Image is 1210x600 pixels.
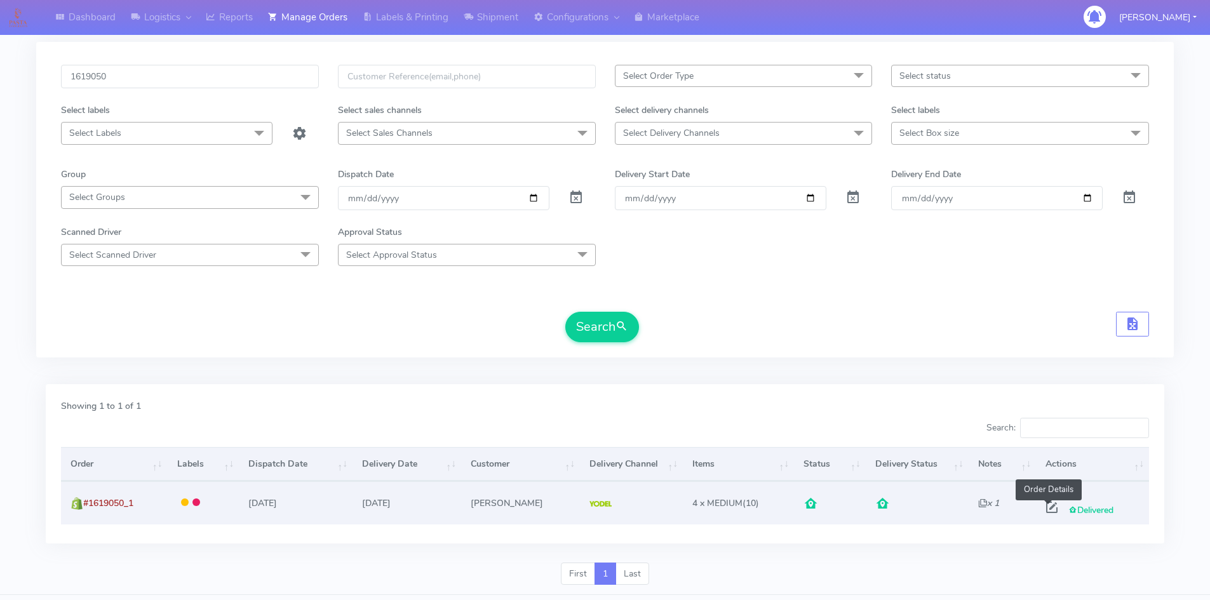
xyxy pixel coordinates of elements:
[986,418,1149,438] label: Search:
[69,249,156,261] span: Select Scanned Driver
[353,481,461,524] td: [DATE]
[615,103,709,117] label: Select delivery channels
[346,127,433,139] span: Select Sales Channels
[353,447,461,481] th: Delivery Date: activate to sort column ascending
[61,65,319,88] input: Order Id
[61,168,86,181] label: Group
[899,127,959,139] span: Select Box size
[794,447,866,481] th: Status: activate to sort column ascending
[1020,418,1149,438] input: Search:
[69,127,121,139] span: Select Labels
[83,497,133,509] span: #1619050_1
[61,225,121,239] label: Scanned Driver
[595,563,616,585] a: 1
[346,249,437,261] span: Select Approval Status
[899,70,951,82] span: Select status
[565,312,639,342] button: Search
[338,103,422,117] label: Select sales channels
[61,399,141,413] label: Showing 1 to 1 of 1
[61,447,167,481] th: Order: activate to sort column ascending
[589,501,612,507] img: Yodel
[891,103,940,117] label: Select labels
[891,168,961,181] label: Delivery End Date
[623,127,720,139] span: Select Delivery Channels
[969,447,1036,481] th: Notes: activate to sort column ascending
[461,447,580,481] th: Customer: activate to sort column ascending
[69,191,125,203] span: Select Groups
[61,103,110,117] label: Select labels
[167,447,239,481] th: Labels: activate to sort column ascending
[978,497,999,509] i: x 1
[1068,504,1113,516] span: Delivered
[338,65,596,88] input: Customer Reference(email,phone)
[239,447,353,481] th: Dispatch Date: activate to sort column ascending
[461,481,580,524] td: [PERSON_NAME]
[683,447,794,481] th: Items: activate to sort column ascending
[692,497,759,509] span: (10)
[623,70,694,82] span: Select Order Type
[1036,447,1149,481] th: Actions: activate to sort column ascending
[1110,4,1206,30] button: [PERSON_NAME]
[615,168,690,181] label: Delivery Start Date
[692,497,743,509] span: 4 x MEDIUM
[580,447,683,481] th: Delivery Channel: activate to sort column ascending
[338,168,394,181] label: Dispatch Date
[71,497,83,510] img: shopify.png
[866,447,969,481] th: Delivery Status: activate to sort column ascending
[239,481,353,524] td: [DATE]
[338,225,402,239] label: Approval Status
